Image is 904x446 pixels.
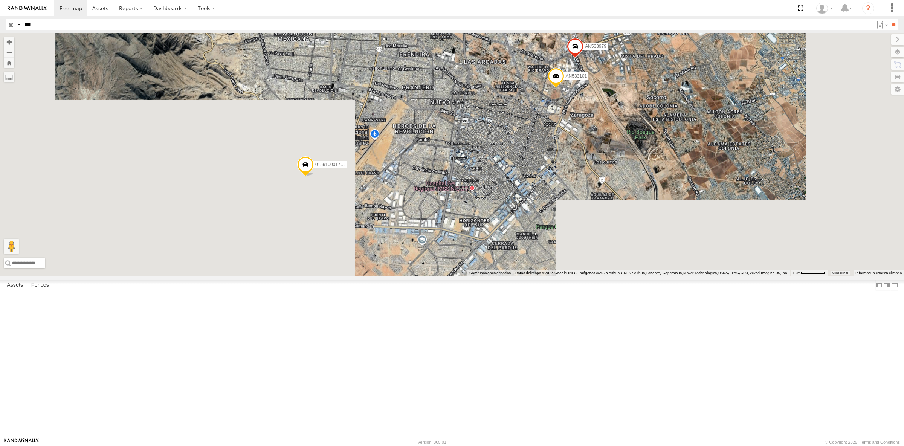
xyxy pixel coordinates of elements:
i: ? [862,2,874,14]
button: Escala del mapa: 1 km por 61 píxeles [790,270,828,276]
a: Informar un error en el mapa [855,271,902,275]
label: Search Query [16,19,22,30]
label: Search Filter Options [873,19,889,30]
span: 1 km [793,271,801,275]
button: Arrastra el hombrecito naranja al mapa para abrir Street View [4,239,19,254]
div: Version: 305.01 [418,440,446,444]
label: Fences [27,280,53,290]
span: AN533101 [566,73,587,79]
span: 015910001795205 [315,162,353,167]
button: Zoom in [4,37,14,47]
button: Combinaciones de teclas [469,270,511,276]
div: © Copyright 2025 - [825,440,900,444]
a: Condiciones [832,272,848,275]
label: Dock Summary Table to the Left [875,280,883,291]
img: rand-logo.svg [8,6,47,11]
label: Map Settings [891,84,904,95]
span: Datos del mapa ©2025 Google, INEGI Imágenes ©2025 Airbus, CNES / Airbus, Landsat / Copernicus, Ma... [515,271,788,275]
button: Zoom Home [4,58,14,68]
a: Terms and Conditions [860,440,900,444]
a: Visit our Website [4,438,39,446]
label: Assets [3,280,27,290]
label: Dock Summary Table to the Right [883,280,890,291]
label: Measure [4,72,14,82]
button: Zoom out [4,47,14,58]
label: Hide Summary Table [891,280,898,291]
span: AN538979 [585,44,606,49]
div: Roberto Garcia [814,3,835,14]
